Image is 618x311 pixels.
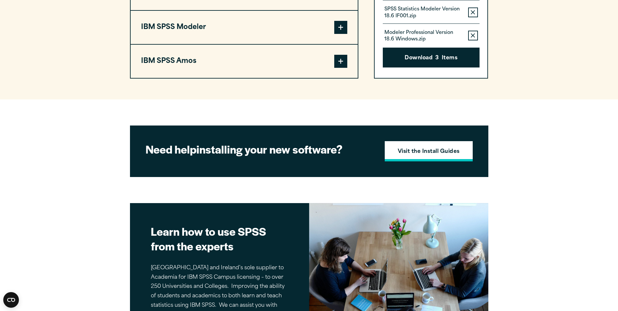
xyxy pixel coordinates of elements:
button: Open CMP widget [3,292,19,308]
button: IBM SPSS Modeler [131,11,358,44]
h2: Learn how to use SPSS from the experts [151,224,288,253]
span: 3 [435,54,439,62]
p: SPSS Statistics Modeler Version 18.6 IF001.zip [384,6,463,19]
a: Visit the Install Guides [385,141,473,161]
strong: Need help [146,141,196,157]
h2: installing your new software? [146,142,374,156]
strong: Visit the Install Guides [398,148,460,156]
button: IBM SPSS Amos [131,45,358,78]
button: Download3Items [383,47,480,67]
p: Modeler Professional Version 18.6 Windows.zip [384,30,463,43]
